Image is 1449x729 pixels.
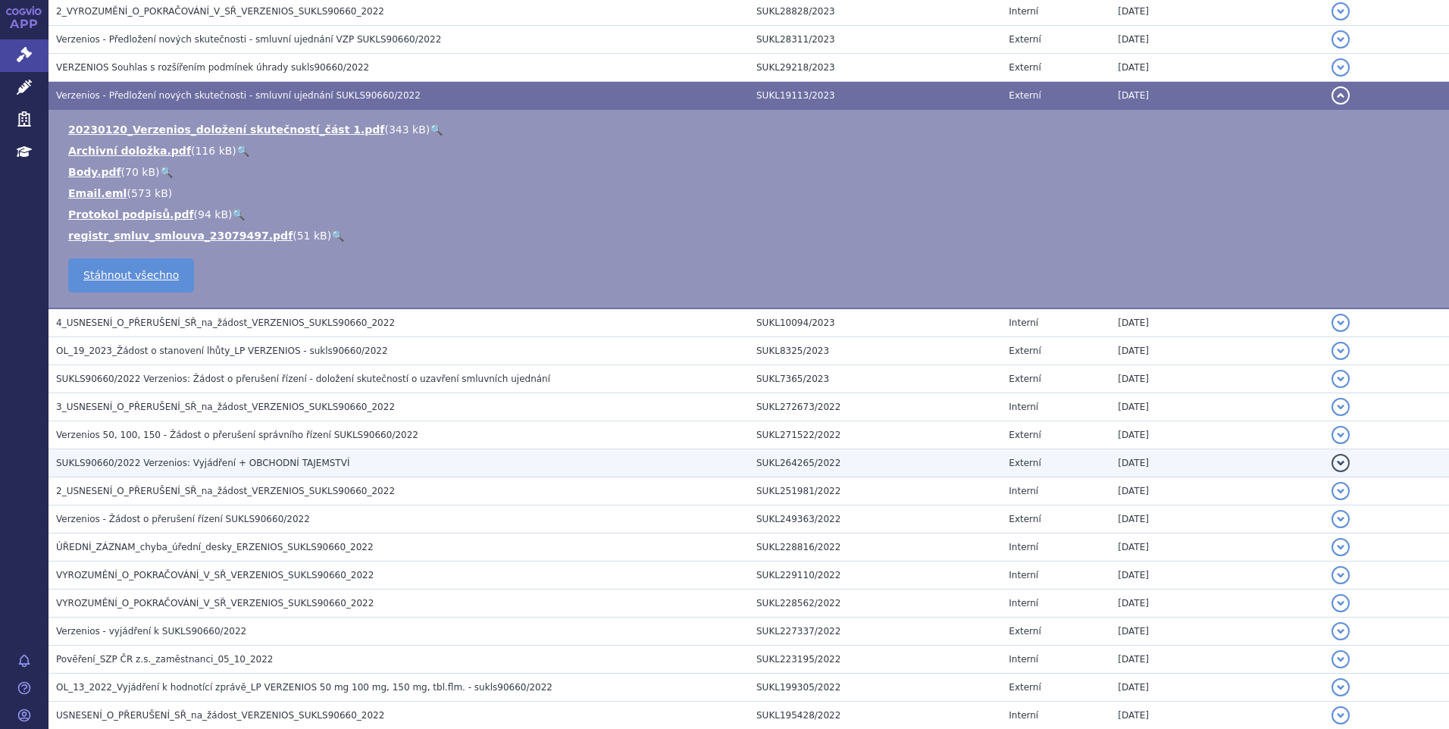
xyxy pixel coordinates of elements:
td: [DATE] [1110,646,1323,674]
li: ( ) [68,122,1434,137]
td: [DATE] [1110,562,1323,590]
span: 2_USNESENÍ_O_PŘERUŠENÍ_SŘ_na_žádost_VERZENIOS_SUKLS90660_2022 [56,486,395,496]
td: SUKL228816/2022 [749,533,1001,562]
span: 2_VYROZUMĚNÍ_O_POKRAČOVÁNÍ_V_SŘ_VERZENIOS_SUKLS90660_2022 [56,6,384,17]
span: SUKLS90660/2022 Verzenios: Žádost o přerušení řízení - doložení skutečností o uzavření smluvních ... [56,374,550,384]
li: ( ) [68,186,1434,201]
span: Interní [1009,486,1038,496]
td: SUKL249363/2022 [749,505,1001,533]
span: Interní [1009,570,1038,580]
a: 🔍 [430,124,443,136]
a: Protokol podpisů.pdf [68,208,194,221]
button: detail [1332,314,1350,332]
button: detail [1332,538,1350,556]
a: registr_smluv_smlouva_23079497.pdf [68,230,293,242]
button: detail [1332,2,1350,20]
span: 343 kB [389,124,426,136]
a: Body.pdf [68,166,121,178]
a: Stáhnout všechno [68,258,194,293]
span: Verzenios - Žádost o přerušení řízení SUKLS90660/2022 [56,514,310,524]
a: 🔍 [232,208,245,221]
td: SUKL271522/2022 [749,421,1001,449]
span: Interní [1009,402,1038,412]
a: 🔍 [236,145,249,157]
td: [DATE] [1110,674,1323,702]
span: VYROZUMĚNÍ_O_POKRAČOVÁNÍ_V_SŘ_VERZENIOS_SUKLS90660_2022 [56,598,374,609]
span: 51 kB [297,230,327,242]
button: detail [1332,86,1350,105]
span: 116 kB [195,145,232,157]
span: OL_13_2022_Vyjádření k hodnotící zprávě_LP VERZENIOS 50 mg 100 mg, 150 mg, tbl.flm. - sukls90660/... [56,682,552,693]
td: SUKL29218/2023 [749,54,1001,82]
button: detail [1332,342,1350,360]
span: Externí [1009,682,1041,693]
button: detail [1332,566,1350,584]
button: detail [1332,370,1350,388]
span: 573 kB [131,187,168,199]
span: SUKLS90660/2022 Verzenios: Vyjádření + OBCHODNÍ TAJEMSTVÍ [56,458,349,468]
td: SUKL7365/2023 [749,365,1001,393]
td: SUKL199305/2022 [749,674,1001,702]
span: Interní [1009,654,1038,665]
td: SUKL28311/2023 [749,26,1001,54]
td: [DATE] [1110,26,1323,54]
span: Pověření_SZP ČR z.s._zaměstnanci_05_10_2022 [56,654,273,665]
td: SUKL227337/2022 [749,618,1001,646]
span: VYROZUMĚNÍ_O_POKRAČOVÁNÍ_V_SŘ_VERZENIOS_SUKLS90660_2022 [56,570,374,580]
span: Interní [1009,598,1038,609]
td: SUKL264265/2022 [749,449,1001,477]
td: SUKL251981/2022 [749,477,1001,505]
td: [DATE] [1110,533,1323,562]
span: 3_USNESENÍ_O_PŘERUŠENÍ_SŘ_na_žádost_VERZENIOS_SUKLS90660_2022 [56,402,395,412]
span: Interní [1009,318,1038,328]
td: [DATE] [1110,82,1323,110]
span: 70 kB [125,166,155,178]
span: Externí [1009,90,1041,101]
span: Interní [1009,542,1038,552]
span: 94 kB [198,208,228,221]
td: SUKL19113/2023 [749,82,1001,110]
td: SUKL229110/2022 [749,562,1001,590]
td: SUKL10094/2023 [749,308,1001,337]
td: SUKL223195/2022 [749,646,1001,674]
span: Externí [1009,62,1041,73]
span: VERZENIOS Souhlas s rozšířením podmínek úhrady sukls90660/2022 [56,62,369,73]
td: [DATE] [1110,505,1323,533]
a: 🔍 [160,166,173,178]
td: [DATE] [1110,365,1323,393]
td: [DATE] [1110,421,1323,449]
span: Externí [1009,626,1041,637]
span: Interní [1009,6,1038,17]
td: [DATE] [1110,308,1323,337]
span: Externí [1009,374,1041,384]
span: Externí [1009,458,1041,468]
a: 🔍 [331,230,344,242]
span: Externí [1009,430,1041,440]
span: Externí [1009,514,1041,524]
a: Archivní doložka.pdf [68,145,191,157]
td: SUKL8325/2023 [749,337,1001,365]
button: detail [1332,622,1350,640]
td: [DATE] [1110,449,1323,477]
button: detail [1332,594,1350,612]
td: SUKL272673/2022 [749,393,1001,421]
button: detail [1332,454,1350,472]
button: detail [1332,678,1350,696]
li: ( ) [68,207,1434,222]
button: detail [1332,706,1350,724]
span: USNESENÍ_O_PŘERUŠENÍ_SŘ_na_žádost_VERZENIOS_SUKLS90660_2022 [56,710,384,721]
td: [DATE] [1110,618,1323,646]
td: [DATE] [1110,337,1323,365]
button: detail [1332,58,1350,77]
li: ( ) [68,228,1434,243]
td: [DATE] [1110,393,1323,421]
button: detail [1332,482,1350,500]
button: detail [1332,510,1350,528]
span: Verzenios - vyjádření k SUKLS90660/2022 [56,626,246,637]
span: Verzenios 50, 100, 150 - Žádost o přerušení správního řízení SUKLS90660/2022 [56,430,418,440]
span: ÚŘEDNÍ_ZÁZNAM_chyba_úřední_desky_ERZENIOS_SUKLS90660_2022 [56,542,374,552]
span: Externí [1009,346,1041,356]
span: Interní [1009,710,1038,721]
button: detail [1332,650,1350,668]
span: OL_19_2023_Žádost o stanovení lhůty_LP VERZENIOS - sukls90660/2022 [56,346,388,356]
